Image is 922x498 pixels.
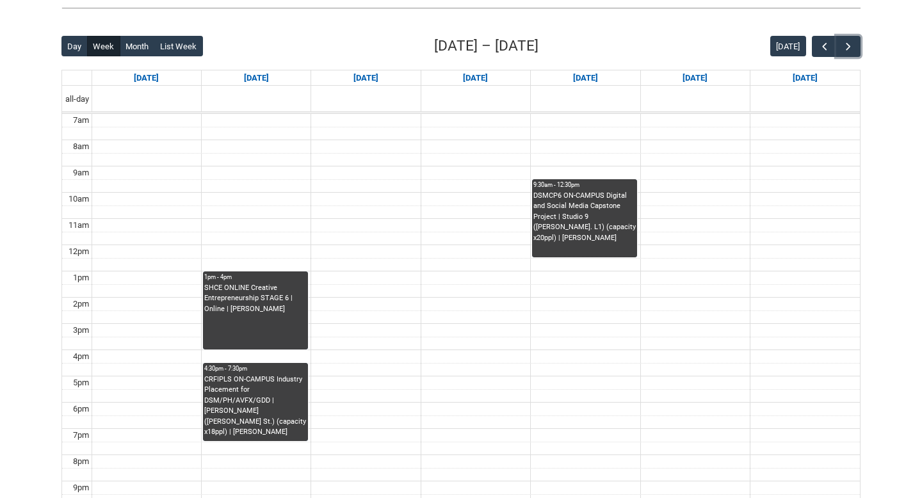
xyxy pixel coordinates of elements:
button: Previous Week [812,36,836,57]
div: 4:30pm - 7:30pm [204,364,307,373]
h2: [DATE] – [DATE] [434,35,538,57]
div: 9pm [70,481,92,494]
a: Go to September 14, 2025 [131,70,161,86]
div: 9am [70,166,92,179]
button: Month [120,36,155,56]
a: Go to September 16, 2025 [351,70,381,86]
button: List Week [154,36,203,56]
div: CRFIPLS ON-CAMPUS Industry Placement for DSM/PH/AVFX/GDD | [PERSON_NAME] ([PERSON_NAME] St.) (cap... [204,374,307,438]
div: 1pm - 4pm [204,273,307,282]
div: 8am [70,140,92,153]
div: 1pm [70,271,92,284]
div: 3pm [70,324,92,337]
div: SHCE ONLINE Creative Entrepreneurship STAGE 6 | Online | [PERSON_NAME] [204,283,307,315]
button: [DATE] [770,36,806,56]
img: REDU_GREY_LINE [61,1,861,15]
div: 9:30am - 12:30pm [533,181,636,189]
a: Go to September 20, 2025 [790,70,820,86]
div: 6pm [70,403,92,415]
button: Day [61,36,88,56]
div: 2pm [70,298,92,310]
div: 4pm [70,350,92,363]
button: Next Week [836,36,861,57]
div: 12pm [66,245,92,258]
button: Week [87,36,120,56]
a: Go to September 18, 2025 [570,70,601,86]
div: DSMCP6 ON-CAMPUS Digital and Social Media Capstone Project | Studio 9 ([PERSON_NAME]. L1) (capaci... [533,191,636,244]
a: Go to September 15, 2025 [241,70,271,86]
div: 8pm [70,455,92,468]
a: Go to September 17, 2025 [460,70,490,86]
div: 7am [70,114,92,127]
a: Go to September 19, 2025 [680,70,710,86]
div: 7pm [70,429,92,442]
div: 5pm [70,376,92,389]
span: all-day [63,93,92,106]
div: 10am [66,193,92,205]
div: 11am [66,219,92,232]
